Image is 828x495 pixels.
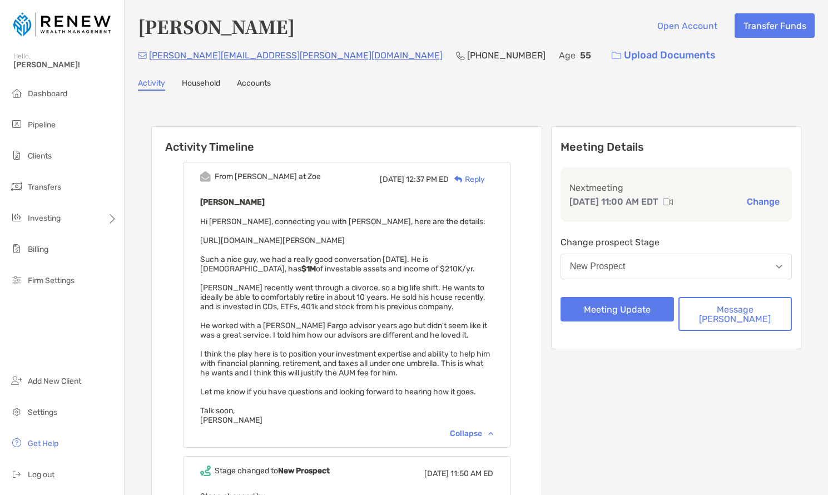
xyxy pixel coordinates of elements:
img: get-help icon [10,436,23,449]
span: Settings [28,408,57,417]
p: Age [559,48,576,62]
img: Email Icon [138,52,147,59]
img: transfers icon [10,180,23,193]
span: Investing [28,214,61,223]
strong: $1M [301,264,316,274]
img: clients icon [10,148,23,162]
img: dashboard icon [10,86,23,100]
img: Event icon [200,466,211,476]
img: Phone Icon [456,51,465,60]
span: Get Help [28,439,58,448]
img: Open dropdown arrow [776,265,782,269]
div: New Prospect [570,261,626,271]
img: button icon [612,52,621,60]
p: Change prospect Stage [561,235,792,249]
p: Next meeting [569,181,783,195]
p: [PHONE_NUMBER] [467,48,546,62]
button: Transfer Funds [735,13,815,38]
img: add_new_client icon [10,374,23,387]
p: [PERSON_NAME][EMAIL_ADDRESS][PERSON_NAME][DOMAIN_NAME] [149,48,443,62]
img: firm-settings icon [10,273,23,286]
h6: Activity Timeline [152,127,542,154]
p: [DATE] 11:00 AM EDT [569,195,658,209]
span: Billing [28,245,48,254]
a: Accounts [237,78,271,91]
div: Stage changed to [215,466,330,476]
button: Message [PERSON_NAME] [678,297,792,331]
span: [PERSON_NAME]! [13,60,117,70]
img: Zoe Logo [13,4,111,44]
span: Clients [28,151,52,161]
span: 11:50 AM ED [450,469,493,478]
b: [PERSON_NAME] [200,197,265,207]
span: 12:37 PM ED [406,175,449,184]
span: Log out [28,470,54,479]
span: [DATE] [424,469,449,478]
button: Open Account [648,13,726,38]
span: Transfers [28,182,61,192]
img: Reply icon [454,176,463,183]
img: logout icon [10,467,23,481]
img: settings icon [10,405,23,418]
span: Pipeline [28,120,56,130]
div: Collapse [450,429,493,438]
img: communication type [663,197,673,206]
div: Reply [449,174,485,185]
p: 55 [580,48,591,62]
h4: [PERSON_NAME] [138,13,295,39]
span: Firm Settings [28,276,75,285]
span: Add New Client [28,377,81,386]
img: Event icon [200,171,211,182]
img: Chevron icon [488,432,493,435]
img: billing icon [10,242,23,255]
button: Meeting Update [561,297,674,321]
p: Meeting Details [561,140,792,154]
span: Dashboard [28,89,67,98]
a: Household [182,78,220,91]
button: New Prospect [561,254,792,279]
a: Activity [138,78,165,91]
a: Upload Documents [604,43,723,67]
img: pipeline icon [10,117,23,131]
b: New Prospect [278,466,330,476]
div: From [PERSON_NAME] at Zoe [215,172,321,181]
img: investing icon [10,211,23,224]
span: [DATE] [380,175,404,184]
span: Hi [PERSON_NAME], connecting you with [PERSON_NAME], here are the details: [URL][DOMAIN_NAME][PER... [200,217,490,425]
button: Change [743,196,783,207]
